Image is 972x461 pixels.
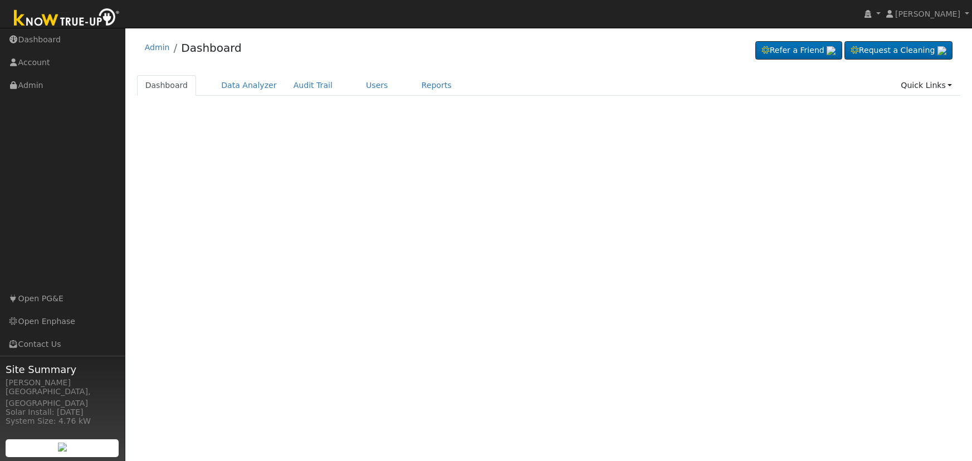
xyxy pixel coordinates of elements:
[137,75,197,96] a: Dashboard
[6,377,119,389] div: [PERSON_NAME]
[413,75,460,96] a: Reports
[285,75,341,96] a: Audit Trail
[6,415,119,427] div: System Size: 4.76 kW
[6,406,119,418] div: Solar Install: [DATE]
[8,6,125,31] img: Know True-Up
[827,46,836,55] img: retrieve
[145,43,170,52] a: Admin
[755,41,842,60] a: Refer a Friend
[213,75,285,96] a: Data Analyzer
[6,362,119,377] span: Site Summary
[6,386,119,409] div: [GEOGRAPHIC_DATA], [GEOGRAPHIC_DATA]
[358,75,397,96] a: Users
[892,75,960,96] a: Quick Links
[895,9,960,18] span: [PERSON_NAME]
[937,46,946,55] img: retrieve
[58,443,67,452] img: retrieve
[181,41,242,55] a: Dashboard
[844,41,953,60] a: Request a Cleaning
